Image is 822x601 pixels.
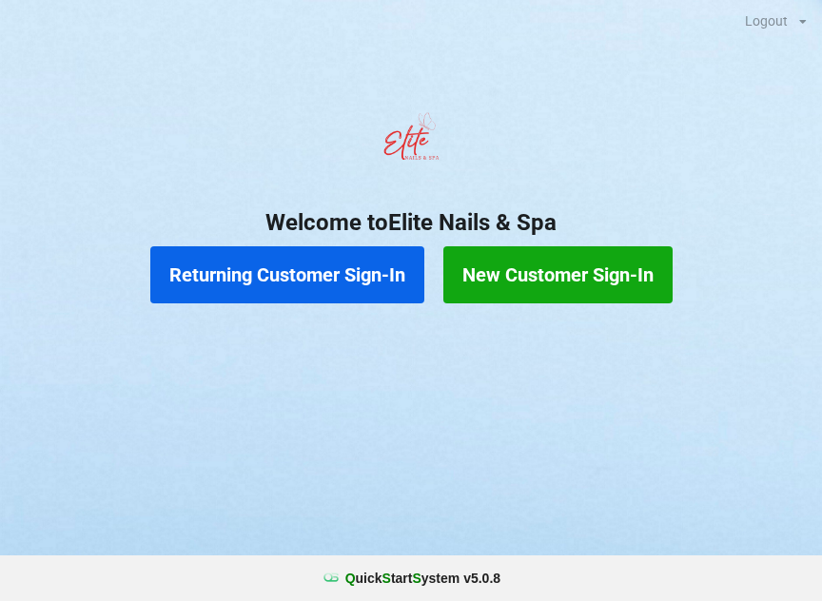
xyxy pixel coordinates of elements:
[150,246,424,303] button: Returning Customer Sign-In
[345,569,500,588] b: uick tart ystem v 5.0.8
[345,571,356,586] span: Q
[373,104,449,180] img: EliteNailsSpa-Logo1.png
[412,571,421,586] span: S
[745,14,788,28] div: Logout
[322,569,341,588] img: favicon.ico
[443,246,673,303] button: New Customer Sign-In
[382,571,391,586] span: S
